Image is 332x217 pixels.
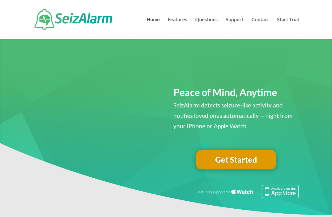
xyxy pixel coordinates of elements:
[34,9,112,30] img: SeizAlarm
[173,102,293,130] span: SeizAlarm detects seizure-like activity and notifies loved ones automatically — right from your i...
[277,17,299,39] a: Start Trial
[196,192,299,200] a: Featuring seizure detection support for the Apple Watch
[196,150,276,170] a: Get Started
[195,17,218,39] a: Questions
[147,17,160,39] a: Home
[168,17,187,39] a: Features
[173,86,277,98] span: Peace of Mind, Anytime
[251,17,269,39] a: Contact
[226,17,243,39] a: Support
[196,185,299,198] img: Seizure detection available in the Apple App Store.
